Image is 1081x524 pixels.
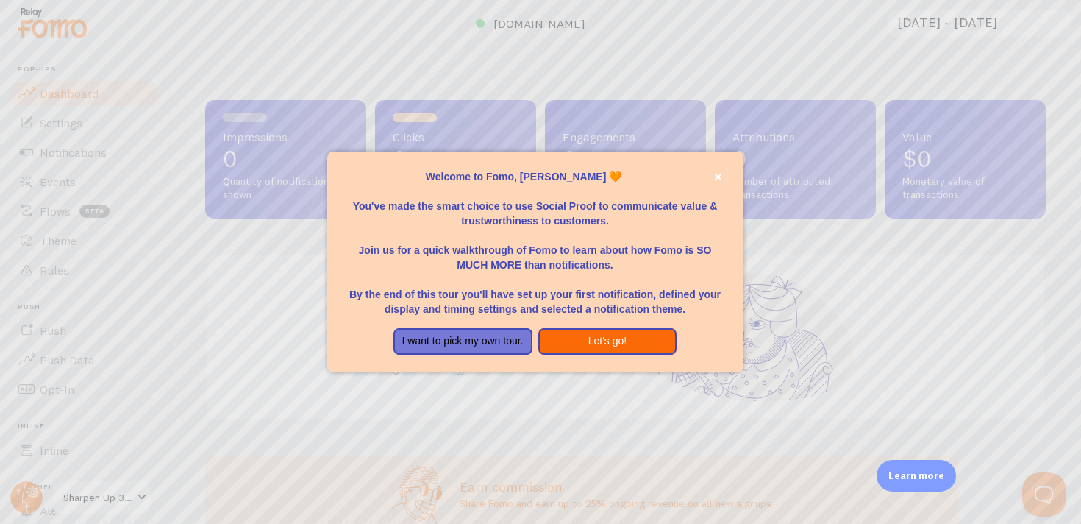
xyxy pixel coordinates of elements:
div: Learn more [877,460,956,492]
button: close, [710,169,726,185]
p: Join us for a quick walkthrough of Fomo to learn about how Fomo is SO MUCH MORE than notifications. [345,228,726,272]
p: Learn more [888,469,944,483]
p: You've made the smart choice to use Social Proof to communicate value & trustworthiness to custom... [345,184,726,228]
button: Let's go! [538,328,677,355]
p: By the end of this tour you'll have set up your first notification, defined your display and timi... [345,272,726,316]
button: I want to pick my own tour. [393,328,532,355]
p: Welcome to Fomo, [PERSON_NAME] 🧡 [345,169,726,184]
div: Welcome to Fomo, Eliyahu Kretchmer 🧡You&amp;#39;ve made the smart choice to use Social Proof to c... [327,152,743,372]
